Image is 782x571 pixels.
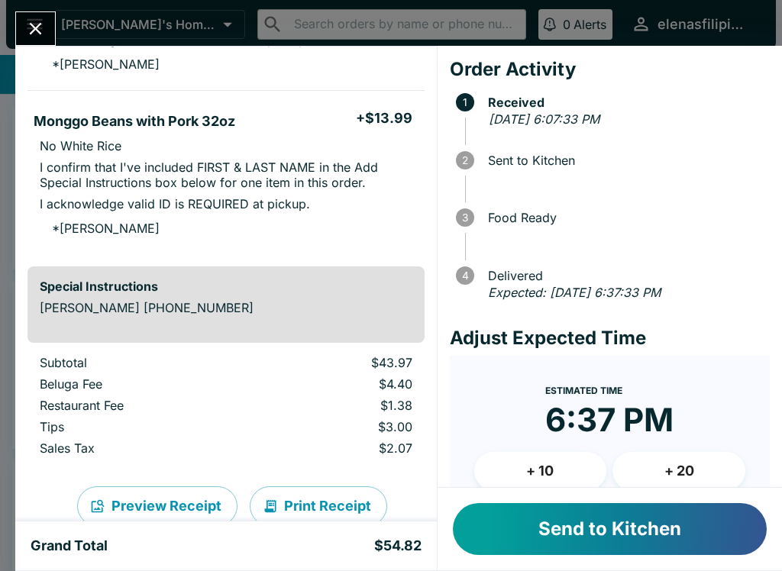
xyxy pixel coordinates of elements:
[27,355,425,462] table: orders table
[31,537,108,555] h5: Grand Total
[40,138,121,153] p: No White Rice
[263,355,412,370] p: $43.97
[40,440,239,456] p: Sales Tax
[40,300,412,315] p: [PERSON_NAME] [PHONE_NUMBER]
[34,112,235,131] h5: Monggo Beans with Pork 32oz
[480,153,770,167] span: Sent to Kitchen
[40,419,239,434] p: Tips
[480,269,770,282] span: Delivered
[40,196,310,211] p: I acknowledge valid ID is REQUIRED at pickup.
[40,355,239,370] p: Subtotal
[40,398,239,413] p: Restaurant Fee
[488,285,661,300] em: Expected: [DATE] 6:37:33 PM
[474,452,607,490] button: + 10
[40,376,239,392] p: Beluga Fee
[453,503,767,555] button: Send to Kitchen
[545,385,622,396] span: Estimated Time
[40,221,160,236] p: * [PERSON_NAME]
[450,58,770,81] h4: Order Activity
[480,95,770,109] span: Received
[263,376,412,392] p: $4.40
[461,269,468,282] text: 4
[374,537,422,555] h5: $54.82
[40,56,160,72] p: * [PERSON_NAME]
[40,160,412,190] p: I confirm that I've included FIRST & LAST NAME in the Add Special Instructions box below for one ...
[356,109,412,127] h5: + $13.99
[77,486,238,526] button: Preview Receipt
[16,12,55,45] button: Close
[480,211,770,224] span: Food Ready
[612,452,745,490] button: + 20
[545,400,674,440] time: 6:37 PM
[463,96,467,108] text: 1
[40,279,412,294] h6: Special Instructions
[462,154,468,166] text: 2
[450,327,770,350] h4: Adjust Expected Time
[250,486,387,526] button: Print Receipt
[263,440,412,456] p: $2.07
[489,111,599,127] em: [DATE] 6:07:33 PM
[263,398,412,413] p: $1.38
[263,419,412,434] p: $3.00
[462,211,468,224] text: 3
